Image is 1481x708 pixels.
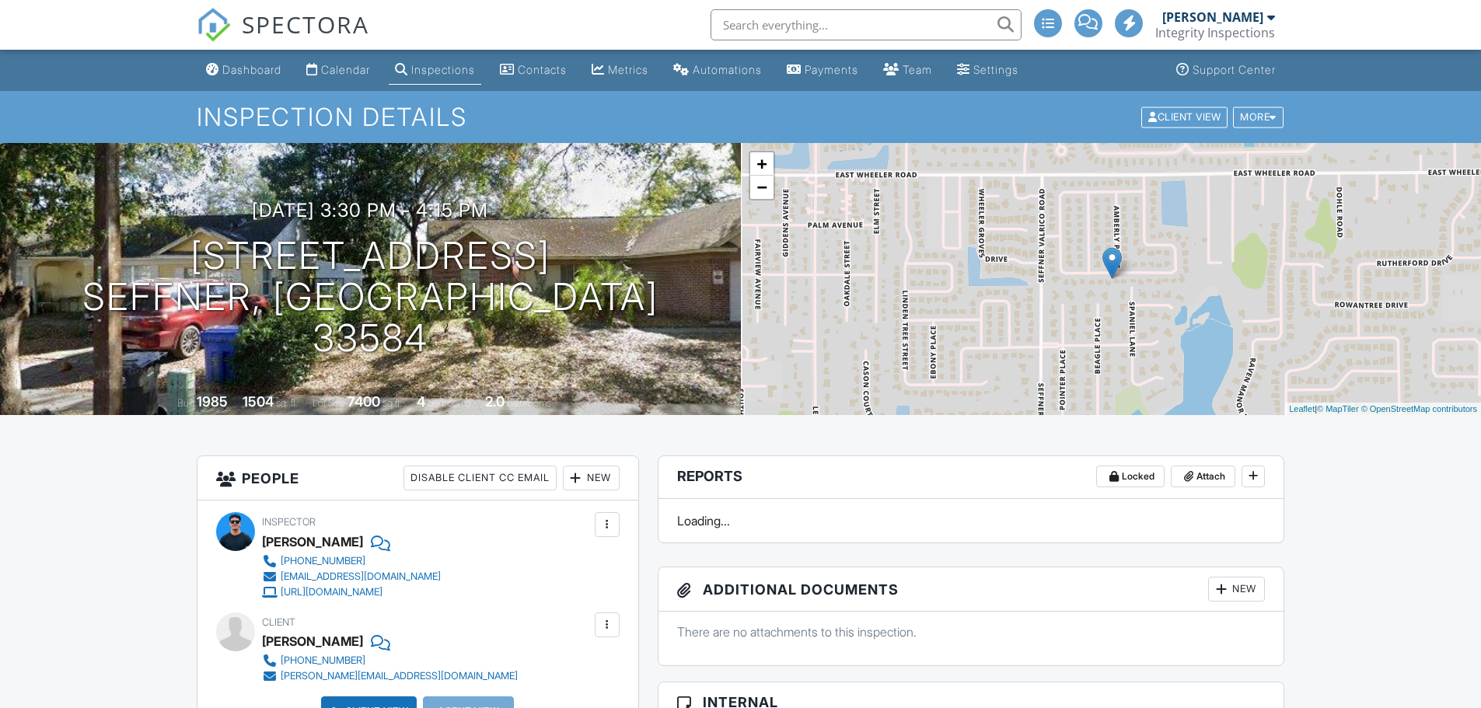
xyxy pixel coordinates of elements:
a: Calendar [300,56,376,85]
div: Team [903,63,932,76]
div: [PERSON_NAME][EMAIL_ADDRESS][DOMAIN_NAME] [281,670,518,682]
a: © MapTiler [1317,404,1359,413]
span: sq. ft. [276,397,298,409]
h3: Additional Documents [658,567,1284,612]
div: Contacts [518,63,567,76]
span: Built [177,397,194,409]
div: Calendar [321,63,370,76]
a: Zoom out [750,176,774,199]
div: 4 [417,393,425,410]
h3: People [197,456,638,500]
a: © OpenStreetMap contributors [1361,404,1477,413]
div: [EMAIL_ADDRESS][DOMAIN_NAME] [281,570,441,583]
div: Dashboard [222,63,281,76]
div: Support Center [1193,63,1276,76]
a: [PHONE_NUMBER] [262,553,441,569]
a: [URL][DOMAIN_NAME] [262,584,441,600]
span: SPECTORA [242,8,369,40]
div: More [1233,106,1284,127]
div: [PHONE_NUMBER] [281,555,365,567]
div: Settings [973,63,1018,76]
a: Team [877,56,938,85]
div: [PERSON_NAME] [262,530,363,553]
p: There are no attachments to this inspection. [677,623,1266,640]
a: Contacts [494,56,573,85]
div: Client View [1141,106,1228,127]
div: Inspections [411,63,475,76]
a: [PHONE_NUMBER] [262,653,518,668]
div: Automations [693,63,762,76]
span: Client [262,616,295,628]
a: Zoom in [750,152,774,176]
h1: Inspection Details [197,103,1285,131]
div: New [563,466,620,490]
a: Client View [1140,110,1231,122]
div: Integrity Inspections [1155,25,1275,40]
input: Search everything... [711,9,1022,40]
span: bedrooms [428,397,470,409]
div: 2.0 [485,393,505,410]
a: Settings [951,56,1025,85]
a: [PERSON_NAME][EMAIL_ADDRESS][DOMAIN_NAME] [262,668,518,684]
a: Automations (Advanced) [667,56,768,85]
div: Metrics [608,63,648,76]
h3: [DATE] 3:30 pm - 4:15 pm [252,200,488,221]
div: 1504 [243,393,274,410]
div: Payments [805,63,858,76]
span: sq.ft. [382,397,402,409]
div: New [1208,577,1265,602]
div: | [1285,403,1481,416]
div: [PERSON_NAME] [1162,9,1263,25]
div: 7400 [348,393,380,410]
div: Disable Client CC Email [403,466,557,490]
a: Leaflet [1289,404,1315,413]
img: The Best Home Inspection Software - Spectora [197,8,231,42]
a: [EMAIL_ADDRESS][DOMAIN_NAME] [262,569,441,584]
h1: [STREET_ADDRESS] Seffner, [GEOGRAPHIC_DATA] 33584 [25,235,716,358]
div: [PERSON_NAME] [262,630,363,653]
span: bathrooms [507,397,551,409]
span: Inspector [262,516,316,528]
a: Metrics [585,56,655,85]
div: [PHONE_NUMBER] [281,654,365,667]
a: Inspections [389,56,481,85]
a: Payments [781,56,864,85]
a: Support Center [1170,56,1282,85]
div: 1985 [197,393,228,410]
div: [URL][DOMAIN_NAME] [281,586,382,598]
a: SPECTORA [197,21,369,54]
span: Lot Size [313,397,345,409]
a: Dashboard [200,56,288,85]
